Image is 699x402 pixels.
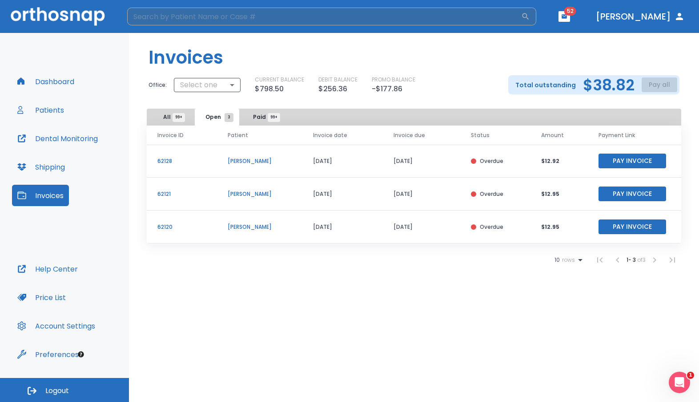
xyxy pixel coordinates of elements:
span: Invoice ID [157,131,184,139]
a: Pay Invoice [599,157,666,164]
p: [PERSON_NAME] [228,157,292,165]
span: 3 [225,113,233,122]
p: $12.92 [541,157,577,165]
button: Help Center [12,258,83,280]
span: Logout [45,386,69,396]
p: 62128 [157,157,206,165]
span: Payment Link [599,131,635,139]
button: Price List [12,287,71,308]
p: 62121 [157,190,206,198]
span: 99+ [268,113,280,122]
p: $12.95 [541,223,577,231]
button: Preferences [12,344,84,365]
span: rows [560,257,575,263]
div: Tooltip anchor [77,350,85,358]
span: All [163,113,179,121]
h1: Invoices [149,44,223,71]
span: Invoice due [394,131,425,139]
span: Open [205,113,229,121]
p: $798.50 [255,84,284,94]
span: Invoice date [313,131,347,139]
button: Dashboard [12,71,80,92]
button: Pay Invoice [599,219,666,234]
img: Orthosnap [11,7,105,25]
button: Patients [12,99,69,121]
p: Overdue [480,190,503,198]
button: Shipping [12,156,70,178]
button: [PERSON_NAME] [592,8,688,24]
button: Pay Invoice [599,154,666,168]
p: CURRENT BALANCE [255,76,304,84]
iframe: Intercom live chat [669,372,690,393]
p: [PERSON_NAME] [228,190,292,198]
p: PROMO BALANCE [372,76,415,84]
div: tabs [149,109,287,126]
span: Status [471,131,490,139]
td: [DATE] [383,211,460,244]
td: [DATE] [302,178,383,211]
p: Overdue [480,157,503,165]
button: Invoices [12,185,69,206]
td: [DATE] [383,178,460,211]
button: Account Settings [12,315,100,337]
p: 62120 [157,223,206,231]
p: Overdue [480,223,503,231]
p: $12.95 [541,190,577,198]
td: [DATE] [383,145,460,178]
span: 1 [687,372,694,379]
button: Pay Invoice [599,187,666,201]
span: of 3 [637,256,646,264]
p: DEBIT BALANCE [318,76,358,84]
p: -$177.86 [372,84,402,94]
td: [DATE] [302,145,383,178]
span: Paid [253,113,274,121]
span: 52 [564,7,576,16]
td: [DATE] [302,211,383,244]
input: Search by Patient Name or Case # [127,8,521,25]
p: $256.36 [318,84,347,94]
h2: $38.82 [583,78,635,92]
a: Pay Invoice [599,190,666,197]
span: 10 [554,257,560,263]
button: Dental Monitoring [12,128,103,149]
span: 99+ [173,113,185,122]
p: Total outstanding [515,80,576,90]
div: Select one [174,76,241,94]
p: Office: [149,81,167,89]
span: Amount [541,131,564,139]
span: Patient [228,131,248,139]
p: [PERSON_NAME] [228,223,292,231]
span: 1 - 3 [627,256,637,264]
a: Pay Invoice [599,223,666,230]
